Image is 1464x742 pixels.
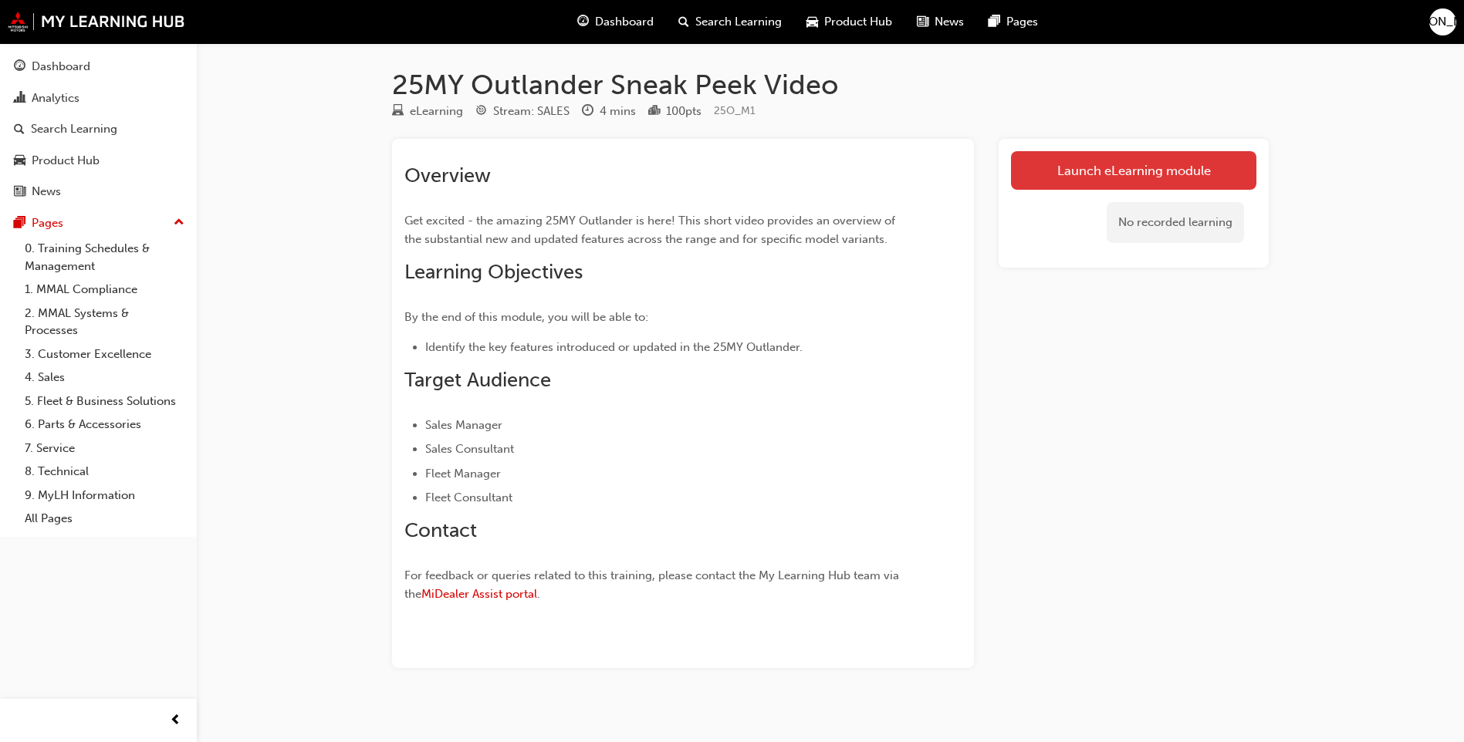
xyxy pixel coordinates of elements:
a: 5. Fleet & Business Solutions [19,390,191,413]
button: Pages [6,209,191,238]
a: guage-iconDashboard [565,6,666,38]
span: Target Audience [404,368,551,392]
a: News [6,177,191,206]
a: 4. Sales [19,366,191,390]
span: Pages [1006,13,1038,31]
a: 7. Service [19,437,191,460]
div: Stream [475,102,570,121]
span: car-icon [806,12,818,32]
span: Overview [404,164,491,187]
span: search-icon [14,123,25,137]
div: Type [392,102,463,121]
span: Learning resource code [714,104,756,117]
span: Sales Manager [425,418,502,432]
span: Fleet Consultant [425,491,512,504]
a: Dashboard [6,52,191,81]
a: Product Hub [6,147,191,175]
div: 4 mins [600,103,636,120]
div: Product Hub [32,152,100,170]
button: [PERSON_NAME] [1429,8,1456,35]
div: News [32,183,61,201]
div: No recorded learning [1107,202,1244,243]
span: pages-icon [989,12,1000,32]
a: MiDealer Assist portal [421,587,537,601]
img: mmal [8,12,185,32]
a: Analytics [6,84,191,113]
div: eLearning [410,103,463,120]
a: car-iconProduct Hub [794,6,904,38]
span: guage-icon [14,60,25,74]
a: pages-iconPages [976,6,1050,38]
div: Pages [32,214,63,232]
div: Analytics [32,89,79,107]
span: guage-icon [577,12,589,32]
div: Duration [582,102,636,121]
a: news-iconNews [904,6,976,38]
div: 100 pts [666,103,702,120]
a: Search Learning [6,115,191,143]
span: up-icon [174,213,184,233]
a: 6. Parts & Accessories [19,413,191,437]
h1: 25MY Outlander Sneak Peek Video [392,68,1269,102]
a: 9. MyLH Information [19,484,191,508]
a: 1. MMAL Compliance [19,278,191,302]
a: 3. Customer Excellence [19,342,191,366]
span: search-icon [678,12,689,32]
span: News [935,13,964,31]
div: Points [648,102,702,121]
span: Fleet Manager [425,467,501,481]
div: Search Learning [31,120,117,138]
span: Contact [404,518,477,542]
div: Stream: SALES [493,103,570,120]
span: Sales Consultant [425,442,514,456]
span: Dashboard [595,13,654,31]
span: pages-icon [14,217,25,231]
span: news-icon [14,185,25,199]
span: podium-icon [648,105,660,119]
span: . [537,587,540,601]
span: By the end of this module, you will be able to: [404,310,648,324]
span: target-icon [475,105,487,119]
a: All Pages [19,507,191,531]
a: 2. MMAL Systems & Processes [19,302,191,342]
span: prev-icon [170,711,181,730]
a: 0. Training Schedules & Management [19,237,191,278]
span: chart-icon [14,92,25,106]
span: Identify the key features introduced or updated in the 25MY Outlander. [425,340,803,354]
span: clock-icon [582,105,593,119]
a: 8. Technical [19,460,191,484]
a: Launch eLearning module [1011,151,1256,190]
span: Learning Objectives [404,260,583,284]
span: Get excited - the amazing 25MY Outlander is here! This short video provides an overview of the su... [404,214,898,246]
a: search-iconSearch Learning [666,6,794,38]
span: Search Learning [695,13,782,31]
span: Product Hub [824,13,892,31]
span: car-icon [14,154,25,168]
span: news-icon [917,12,928,32]
span: learningResourceType_ELEARNING-icon [392,105,404,119]
div: Dashboard [32,58,90,76]
span: For feedback or queries related to this training, please contact the My Learning Hub team via the [404,568,902,601]
button: DashboardAnalyticsSearch LearningProduct HubNews [6,49,191,209]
